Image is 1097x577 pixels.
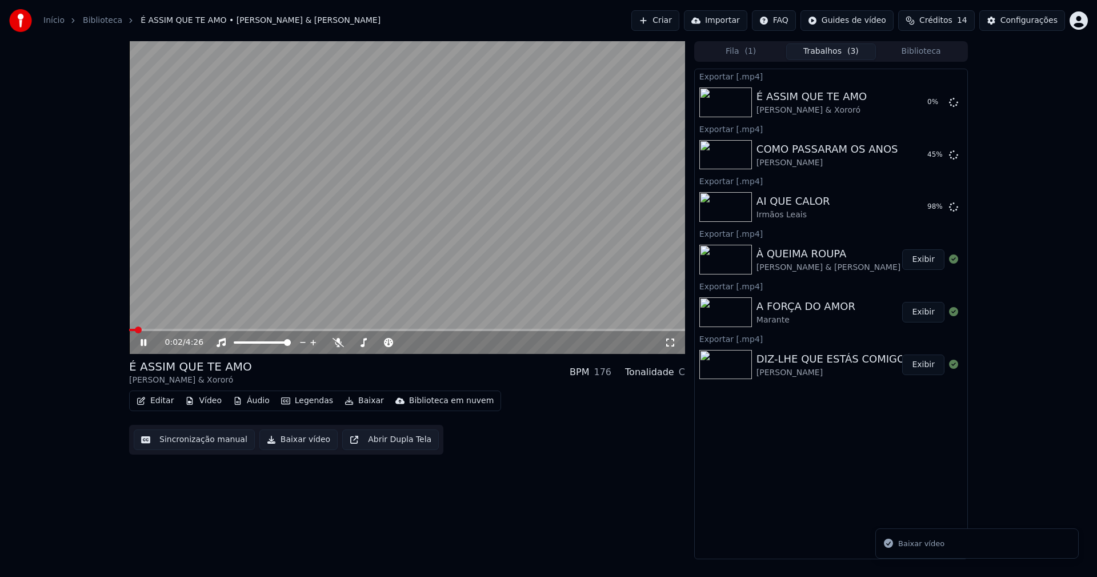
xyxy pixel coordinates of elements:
div: Configurações [1000,15,1058,26]
span: ( 1 ) [744,46,756,57]
span: 0:02 [165,337,183,348]
button: Sincronização manual [134,429,255,450]
span: 4:26 [186,337,203,348]
div: Marante [756,315,855,326]
button: Áudio [229,393,274,409]
div: AI QUE CALOR [756,193,830,209]
div: DIZ-LHE QUE ESTÁS COMIGO [756,351,905,367]
div: Baixar vídeo [898,538,944,550]
div: [PERSON_NAME] [756,157,898,169]
div: [PERSON_NAME] [756,367,905,379]
span: Créditos [919,15,952,26]
img: youka [9,9,32,32]
button: Baixar [340,393,389,409]
button: Exibir [902,355,944,375]
button: Exibir [902,302,944,323]
button: Criar [631,10,679,31]
button: Legendas [277,393,338,409]
a: Biblioteca [83,15,122,26]
div: À QUEIMA ROUPA [756,246,900,262]
div: Tonalidade [625,365,674,379]
div: [PERSON_NAME] & Xororó [129,375,252,386]
div: [PERSON_NAME] & [PERSON_NAME] [756,262,900,273]
div: Exportar [.mp4] [695,226,967,240]
a: Início [43,15,65,26]
div: Exportar [.mp4] [695,279,967,293]
div: É ASSIM QUE TE AMO [756,89,867,105]
div: Irmãos Leais [756,209,830,221]
span: 14 [957,15,967,26]
div: 98 % [927,202,944,212]
div: Exportar [.mp4] [695,174,967,188]
nav: breadcrumb [43,15,381,26]
span: ( 3 ) [847,46,859,57]
div: Exportar [.mp4] [695,69,967,83]
button: Fila [696,43,786,60]
button: Configurações [979,10,1065,31]
div: COMO PASSARAM OS ANOS [756,141,898,157]
button: Guides de vídeo [800,10,894,31]
button: Biblioteca [876,43,966,60]
div: A FORÇA DO AMOR [756,299,855,315]
div: 0 % [927,98,944,107]
button: Exibir [902,249,944,270]
div: É ASSIM QUE TE AMO [129,359,252,375]
div: Biblioteca em nuvem [409,395,494,407]
button: Baixar vídeo [259,429,338,450]
div: Exportar [.mp4] [695,332,967,345]
button: Abrir Dupla Tela [342,429,439,450]
div: C [679,365,685,379]
button: Trabalhos [786,43,876,60]
div: [PERSON_NAME] & Xororó [756,105,867,116]
div: BPM [570,365,589,379]
button: Editar [132,393,178,409]
div: / [165,337,193,348]
button: Vídeo [181,393,226,409]
div: 45 % [927,150,944,160]
span: É ASSIM QUE TE AMO • [PERSON_NAME] & [PERSON_NAME] [141,15,381,26]
button: Importar [684,10,747,31]
button: FAQ [752,10,796,31]
div: 176 [594,365,611,379]
div: Exportar [.mp4] [695,122,967,136]
button: Créditos14 [898,10,975,31]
